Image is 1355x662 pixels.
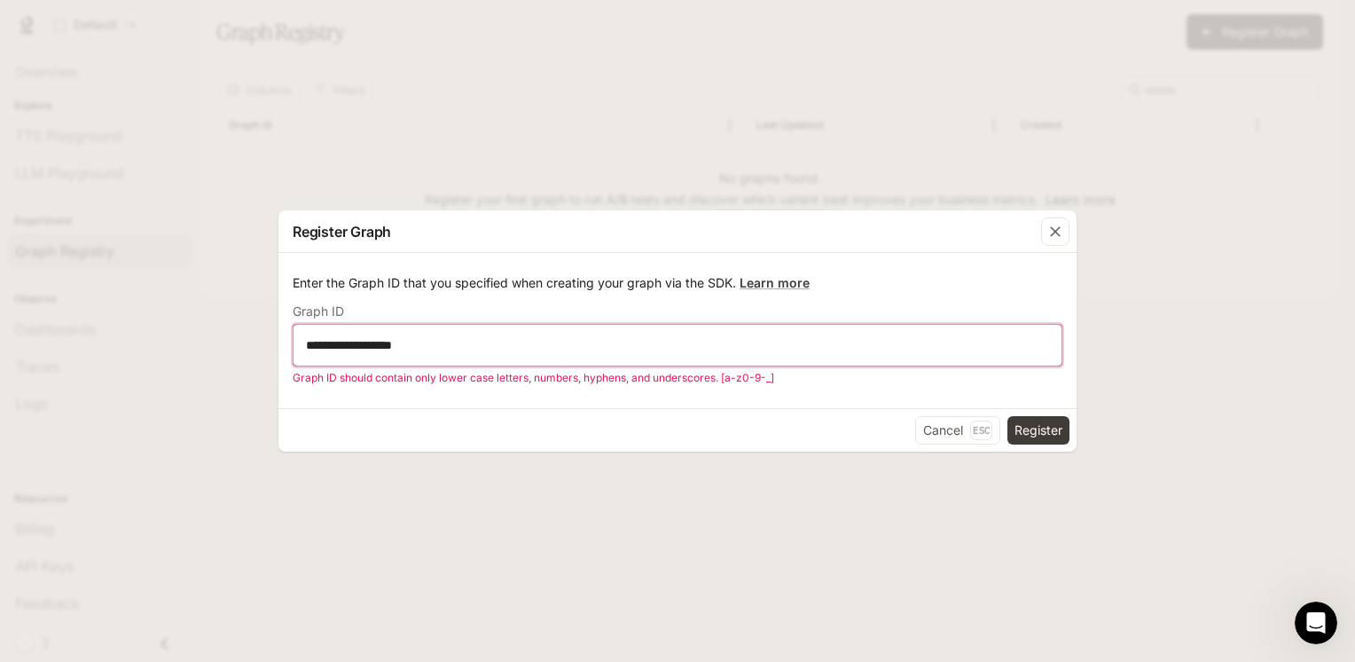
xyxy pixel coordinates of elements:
[293,305,344,318] p: Graph ID
[293,369,1050,387] p: Graph ID should contain only lower case letters, numbers, hyphens, and underscores. [a-z0-9-_]
[740,275,810,290] a: Learn more
[970,421,992,440] p: Esc
[293,221,391,242] p: Register Graph
[915,416,1000,445] button: CancelEsc
[1007,416,1069,445] button: Register
[293,274,1062,292] p: Enter the Graph ID that you specified when creating your graph via the SDK.
[1295,602,1337,644] iframe: Intercom live chat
